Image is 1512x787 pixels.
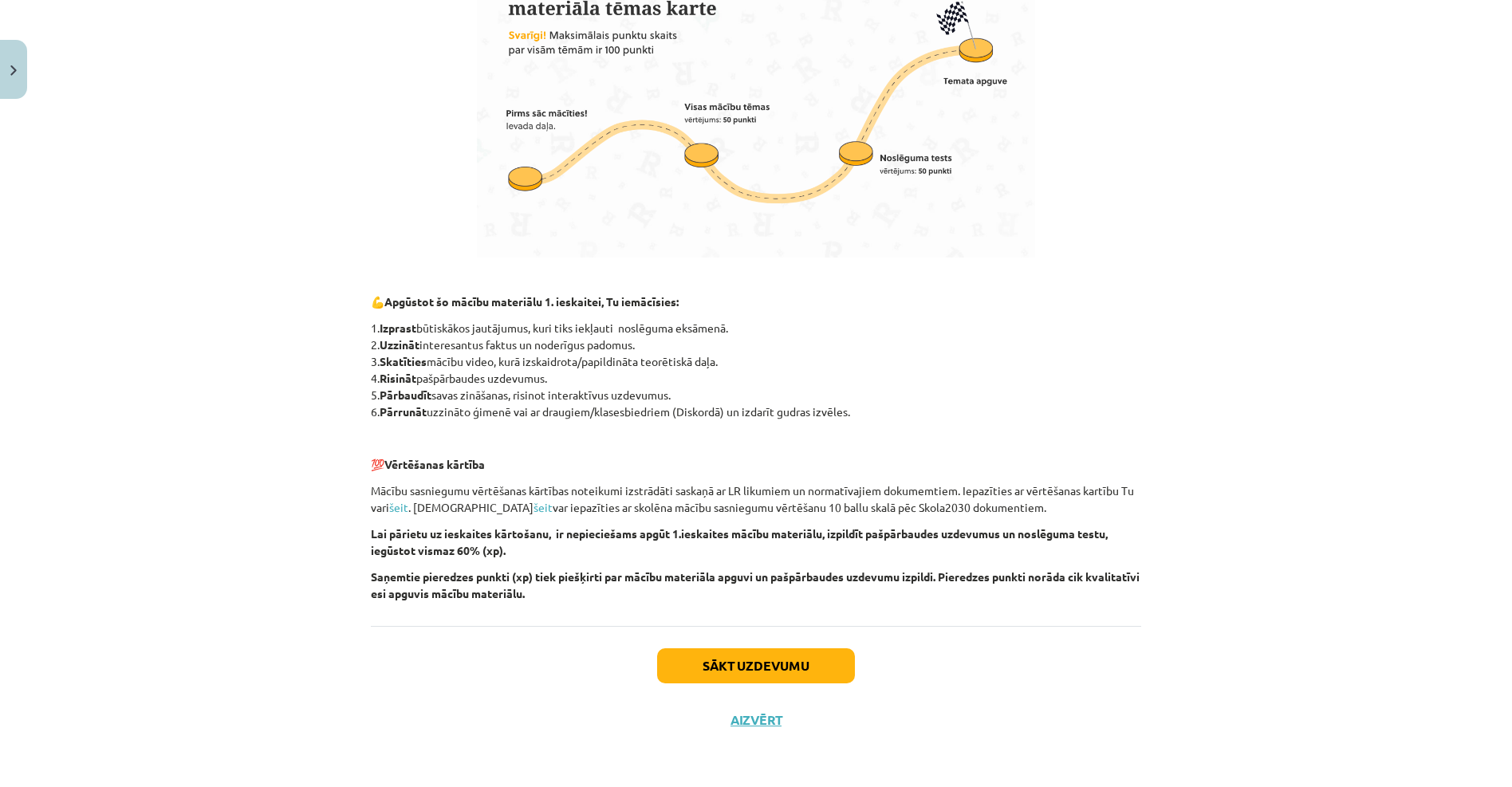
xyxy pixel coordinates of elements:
[389,500,408,514] a: šeit
[10,65,17,76] img: icon-close-lesson-0947bae3869378f0d4975bcd49f059093ad1ed9edebbc8119c70593378902aed.svg
[380,371,416,385] strong: Risināt
[534,500,553,514] a: šeit
[380,337,419,352] strong: Uzzināt
[371,293,1141,310] p: 💪
[380,354,427,368] strong: Skatīties
[380,321,416,335] strong: Izprast
[380,404,427,419] strong: Pārrunāt
[371,569,1140,600] strong: Saņemtie pieredzes punkti (xp) tiek piešķirti par mācību materiāla apguvi un pašpārbaudes uzdevum...
[371,482,1141,516] p: Mācību sasniegumu vērtēšanas kārtības noteikumi izstrādāti saskaņā ar LR likumiem un normatīvajie...
[371,456,1141,473] p: 💯
[380,388,431,402] strong: Pārbaudīt
[384,294,679,309] strong: Apgūstot šo mācību materiālu 1. ieskaitei, Tu iemācīsies:
[726,712,786,728] button: Aizvērt
[657,648,855,683] button: Sākt uzdevumu
[371,526,1108,557] strong: Lai pārietu uz ieskaites kārtošanu, ir nepieciešams apgūt 1.ieskaites mācību materiālu, izpildīt ...
[371,320,1141,420] p: 1. būtiskākos jautājumus, kuri tiks iekļauti noslēguma eksāmenā. 2. interesantus faktus un noderī...
[384,457,485,471] strong: Vērtēšanas kārtība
